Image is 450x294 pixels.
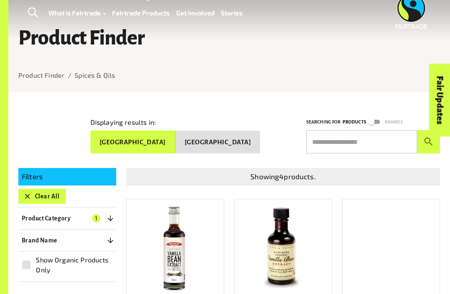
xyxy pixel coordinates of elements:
[130,171,437,182] p: Showing 4 products.
[175,131,260,154] button: [GEOGRAPHIC_DATA]
[18,211,116,226] button: Product Category
[112,7,170,19] a: Fairtrade Products
[92,214,100,222] span: 1
[18,189,66,204] button: Clear All
[48,7,106,19] a: What is Fairtrade
[18,70,440,80] nav: breadcrumb
[342,118,366,126] p: Products
[22,213,70,223] p: Product Category
[221,7,242,19] a: Stories
[90,131,175,154] button: [GEOGRAPHIC_DATA]
[18,71,65,79] a: Product Finder
[18,233,116,248] button: Brand Name
[75,71,115,79] a: Spices & Oils
[90,117,156,127] p: Displaying results in:
[22,2,43,23] a: Toggle Search
[306,118,341,126] p: Searching for
[22,235,57,245] p: Brand Name
[36,255,112,275] span: Show Organic Products Only
[68,70,71,80] li: /
[22,171,113,182] p: Filters
[176,7,215,19] a: Get Involved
